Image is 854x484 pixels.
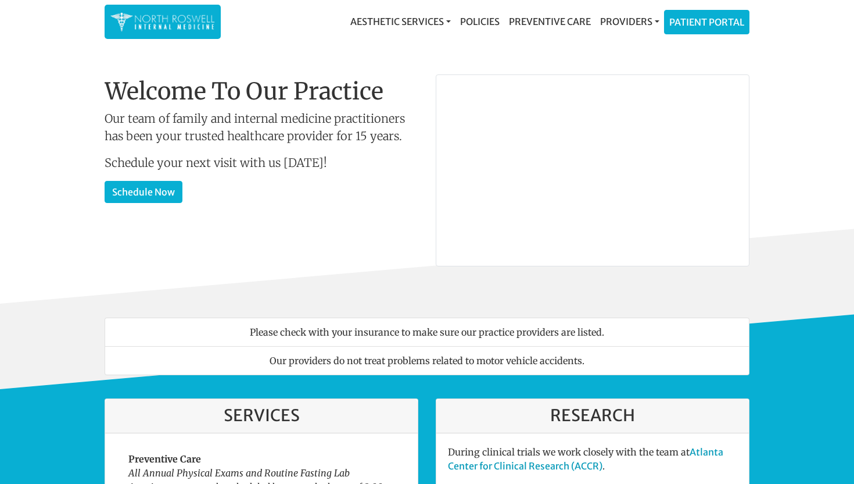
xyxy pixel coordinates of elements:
[105,110,418,145] p: Our team of family and internal medicine practitioners has been your trusted healthcare provider ...
[110,10,215,33] img: North Roswell Internal Medicine
[105,181,182,203] a: Schedule Now
[105,346,749,375] li: Our providers do not treat problems related to motor vehicle accidents.
[595,10,664,33] a: Providers
[117,406,406,426] h3: Services
[448,446,723,472] a: Atlanta Center for Clinical Research (ACCR)
[448,445,737,473] p: During clinical trials we work closely with the team at .
[346,10,455,33] a: Aesthetic Services
[105,77,418,105] h1: Welcome To Our Practice
[504,10,595,33] a: Preventive Care
[105,154,418,172] p: Schedule your next visit with us [DATE]!
[665,10,749,34] a: Patient Portal
[105,318,749,347] li: Please check with your insurance to make sure our practice providers are listed.
[448,406,737,426] h3: Research
[455,10,504,33] a: Policies
[128,453,201,465] strong: Preventive Care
